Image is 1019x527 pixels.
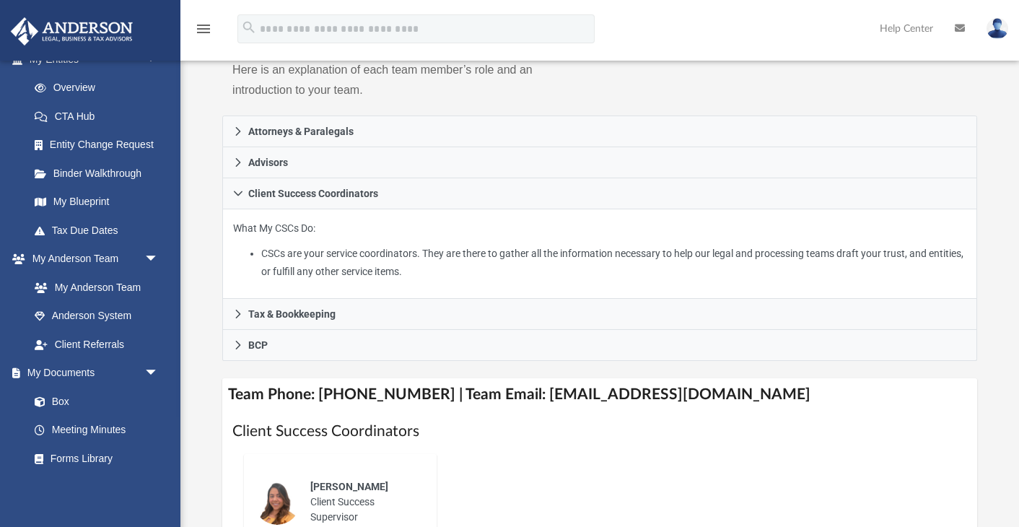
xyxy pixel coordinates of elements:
span: BCP [248,340,268,350]
a: Forms Library [20,444,166,473]
span: Client Success Coordinators [248,188,378,199]
a: Tax & Bookkeeping [222,299,977,330]
a: BCP [222,330,977,361]
i: menu [195,20,212,38]
h1: Client Success Coordinators [232,421,967,442]
img: Anderson Advisors Platinum Portal [6,17,137,45]
a: Attorneys & Paralegals [222,116,977,147]
a: Tax Due Dates [20,216,180,245]
span: [PERSON_NAME] [310,481,388,492]
a: menu [195,27,212,38]
a: CTA Hub [20,102,180,131]
p: What My CSCs Do: [233,219,966,280]
a: Meeting Minutes [20,416,173,445]
span: arrow_drop_down [144,245,173,274]
a: My Documentsarrow_drop_down [10,359,173,388]
img: User Pic [987,18,1008,39]
a: Entity Change Request [20,131,180,160]
a: Binder Walkthrough [20,159,180,188]
a: Overview [20,74,180,103]
a: Notarize [20,473,173,502]
p: Here is an explanation of each team member’s role and an introduction to your team. [232,60,590,100]
img: thumbnail [254,479,300,525]
i: search [241,19,257,35]
span: Tax & Bookkeeping [248,309,336,319]
div: Client Success Coordinators [222,209,977,299]
a: Advisors [222,147,977,178]
a: My Anderson Teamarrow_drop_down [10,245,173,274]
a: Box [20,387,166,416]
li: CSCs are your service coordinators. They are there to gather all the information necessary to hel... [261,245,966,280]
a: My Blueprint [20,188,173,217]
span: Attorneys & Paralegals [248,126,354,136]
a: Client Referrals [20,330,173,359]
h4: Team Phone: [PHONE_NUMBER] | Team Email: [EMAIL_ADDRESS][DOMAIN_NAME] [222,378,977,411]
a: Client Success Coordinators [222,178,977,209]
a: My Anderson Team [20,273,166,302]
a: Anderson System [20,302,173,331]
span: arrow_drop_down [144,359,173,388]
span: Advisors [248,157,288,167]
